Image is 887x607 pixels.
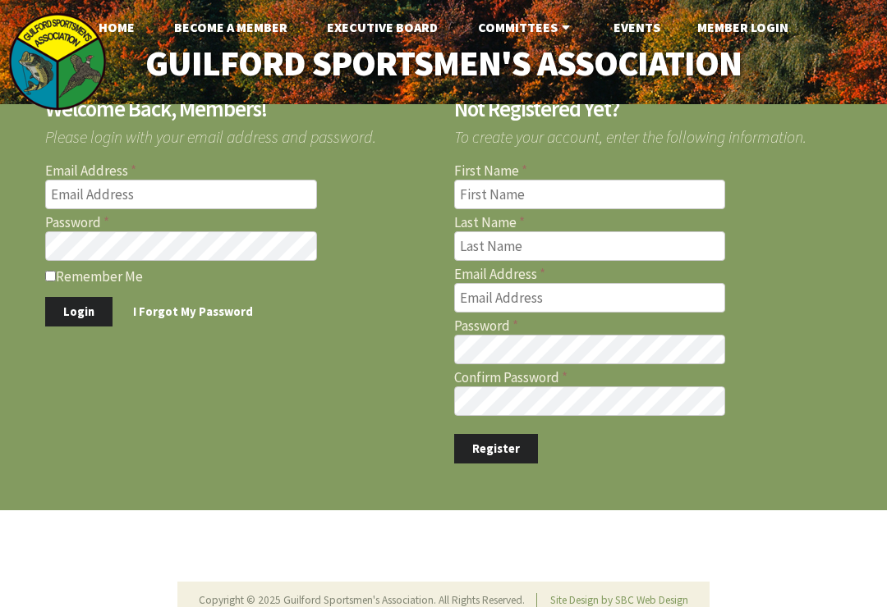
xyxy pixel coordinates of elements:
[45,297,113,327] button: Login
[199,593,536,607] li: Copyright © 2025 Guilford Sportsmen's Association. All Rights Reserved.
[45,164,434,178] label: Email Address
[454,180,726,209] input: First Name
[454,434,538,464] button: Register
[465,11,587,43] a: Committees
[45,180,317,209] input: Email Address
[454,121,843,145] span: To create your account, enter the following information.
[45,216,434,230] label: Password
[454,164,843,178] label: First Name
[454,371,843,385] label: Confirm Password
[454,216,843,230] label: Last Name
[45,121,434,145] span: Please login with your email address and password.
[45,271,56,281] input: Remember Me
[45,98,434,121] h2: Welcome Back, Members!
[161,11,301,43] a: Become A Member
[454,98,843,121] h2: Not Registered Yet?
[600,11,673,43] a: Events
[684,11,802,43] a: Member Login
[454,231,726,261] input: Last Name
[45,267,434,284] label: Remember Me
[85,11,148,43] a: Home
[8,12,107,111] img: logo_sm.png
[454,283,726,313] input: Email Address
[454,319,843,333] label: Password
[550,593,688,607] a: Site Design by SBC Web Design
[115,33,772,94] a: Guilford Sportsmen's Association
[314,11,451,43] a: Executive Board
[115,297,271,327] a: I Forgot My Password
[454,267,843,281] label: Email Address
